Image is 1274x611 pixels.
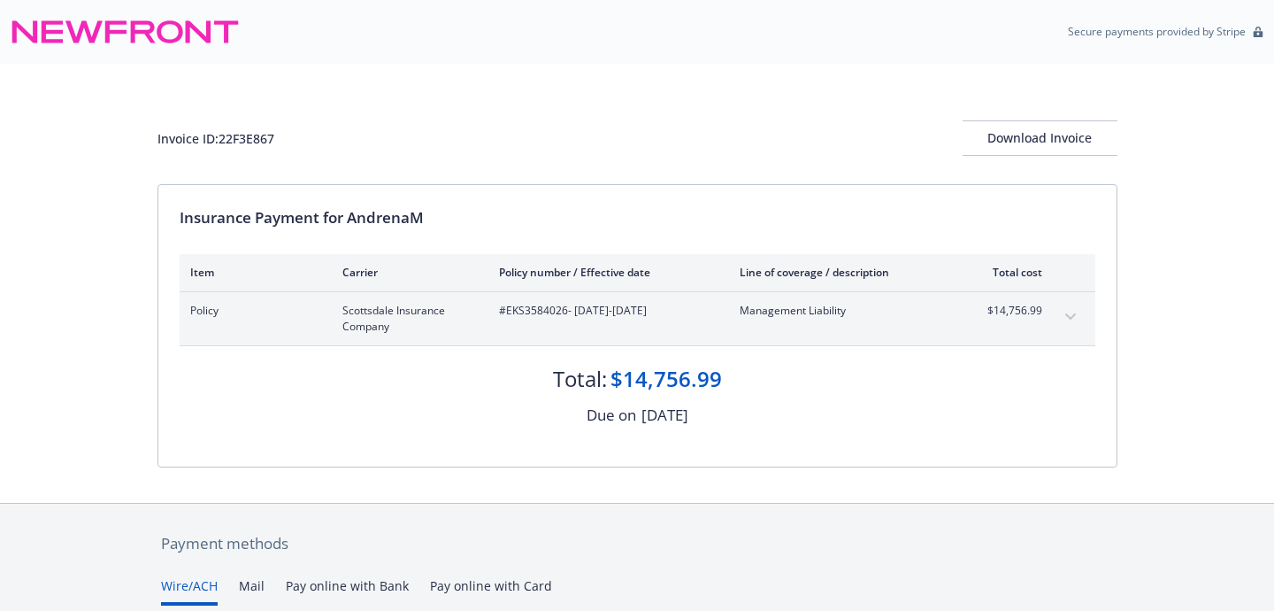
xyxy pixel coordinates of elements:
span: Management Liability [740,303,948,319]
p: Secure payments provided by Stripe [1068,24,1246,39]
button: Download Invoice [963,120,1117,156]
div: Invoice ID: 22F3E867 [157,129,274,148]
button: Pay online with Bank [286,576,409,606]
div: [DATE] [641,404,688,427]
span: Scottsdale Insurance Company [342,303,471,335]
div: Line of coverage / description [740,265,948,280]
div: Due on [587,404,636,427]
div: Insurance Payment for AndrenaM [180,206,1095,229]
div: Download Invoice [963,121,1117,155]
div: Policy number / Effective date [499,265,711,280]
div: Payment methods [161,532,1114,555]
div: PolicyScottsdale Insurance Company#EKS3584026- [DATE]-[DATE]Management Liability$14,756.99expand ... [180,292,1095,345]
div: $14,756.99 [610,364,722,394]
button: Wire/ACH [161,576,218,606]
div: Total cost [976,265,1042,280]
div: Carrier [342,265,471,280]
div: Item [190,265,314,280]
span: $14,756.99 [976,303,1042,319]
div: Total: [553,364,607,394]
span: Policy [190,303,314,319]
span: #EKS3584026 - [DATE]-[DATE] [499,303,711,319]
button: Mail [239,576,265,606]
button: Pay online with Card [430,576,552,606]
button: expand content [1056,303,1085,331]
